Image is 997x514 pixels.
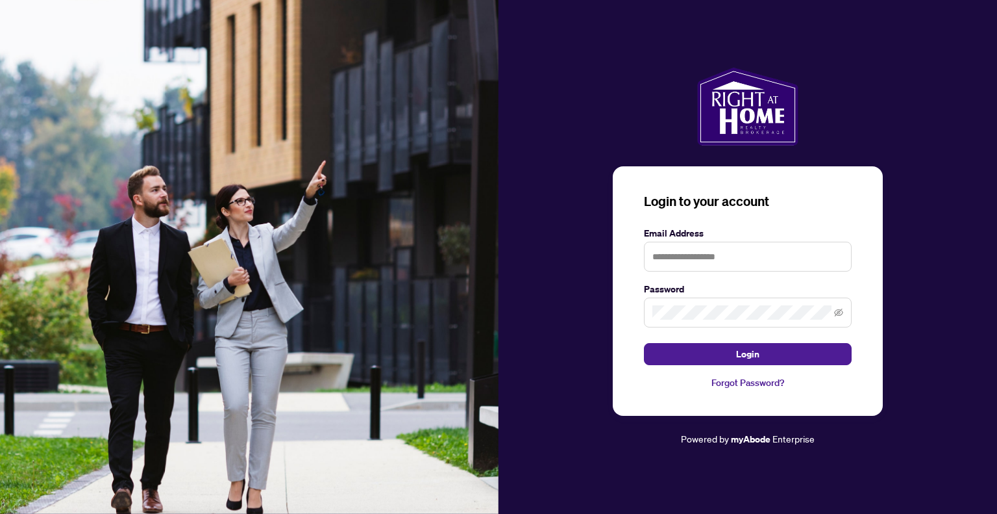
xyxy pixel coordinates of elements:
[681,433,729,444] span: Powered by
[834,308,843,317] span: eye-invisible
[731,432,770,446] a: myAbode
[736,344,759,365] span: Login
[828,249,844,264] keeper-lock: Open Keeper Popup
[644,376,852,390] a: Forgot Password?
[644,282,852,296] label: Password
[644,226,852,240] label: Email Address
[644,192,852,211] h3: Login to your account
[644,343,852,365] button: Login
[697,68,798,146] img: ma-logo
[772,433,815,444] span: Enterprise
